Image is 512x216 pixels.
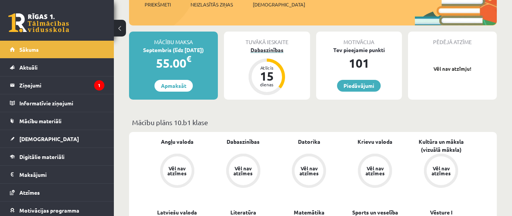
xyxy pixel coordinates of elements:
[19,76,104,94] legend: Ziņojumi
[255,70,278,82] div: 15
[132,117,494,127] p: Mācību plāns 10.b1 klase
[430,166,452,176] div: Vēl nav atzīmes
[10,184,104,201] a: Atzīmes
[255,82,278,87] div: dienas
[19,94,104,112] legend: Informatīvie ziņojumi
[298,138,320,146] a: Datorika
[129,32,218,46] div: Mācību maksa
[19,189,40,196] span: Atzīmes
[144,154,210,189] a: Vēl nav atzīmes
[10,41,104,58] a: Sākums
[19,153,65,160] span: Digitālie materiāli
[316,32,402,46] div: Motivācija
[364,166,386,176] div: Vēl nav atzīmes
[10,76,104,94] a: Ziņojumi1
[298,166,320,176] div: Vēl nav atzīmes
[8,13,69,32] a: Rīgas 1. Tālmācības vidusskola
[19,118,61,124] span: Mācību materiāli
[316,54,402,72] div: 101
[342,154,408,189] a: Vēl nav atzīmes
[224,46,310,54] div: Dabaszinības
[191,1,233,8] span: Neizlasītās ziņas
[10,166,104,183] a: Maksājumi
[253,1,305,8] span: [DEMOGRAPHIC_DATA]
[19,46,39,53] span: Sākums
[210,154,276,189] a: Vēl nav atzīmes
[10,59,104,76] a: Aktuāli
[94,80,104,91] i: 1
[154,80,193,92] a: Apmaksāt
[167,166,188,176] div: Vēl nav atzīmes
[19,64,38,71] span: Aktuāli
[337,80,381,92] a: Piedāvājumi
[186,53,191,64] span: €
[412,65,493,73] p: Vēl nav atzīmju!
[408,138,474,154] a: Kultūra un māksla (vizuālā māksla)
[10,148,104,165] a: Digitālie materiāli
[227,138,260,146] a: Dabaszinības
[316,46,402,54] div: Tev pieejamie punkti
[276,154,342,189] a: Vēl nav atzīmes
[19,166,104,183] legend: Maksājumi
[10,112,104,130] a: Mācību materiāli
[10,130,104,148] a: [DEMOGRAPHIC_DATA]
[224,46,310,96] a: Dabaszinības Atlicis 15 dienas
[19,135,79,142] span: [DEMOGRAPHIC_DATA]
[19,207,79,214] span: Motivācijas programma
[129,54,218,72] div: 55.00
[255,65,278,70] div: Atlicis
[233,166,254,176] div: Vēl nav atzīmes
[224,32,310,46] div: Tuvākā ieskaite
[358,138,392,146] a: Krievu valoda
[129,46,218,54] div: Septembris (līdz [DATE])
[161,138,194,146] a: Angļu valoda
[145,1,171,8] span: Priekšmeti
[408,32,497,46] div: Pēdējā atzīme
[10,94,104,112] a: Informatīvie ziņojumi
[408,154,474,189] a: Vēl nav atzīmes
